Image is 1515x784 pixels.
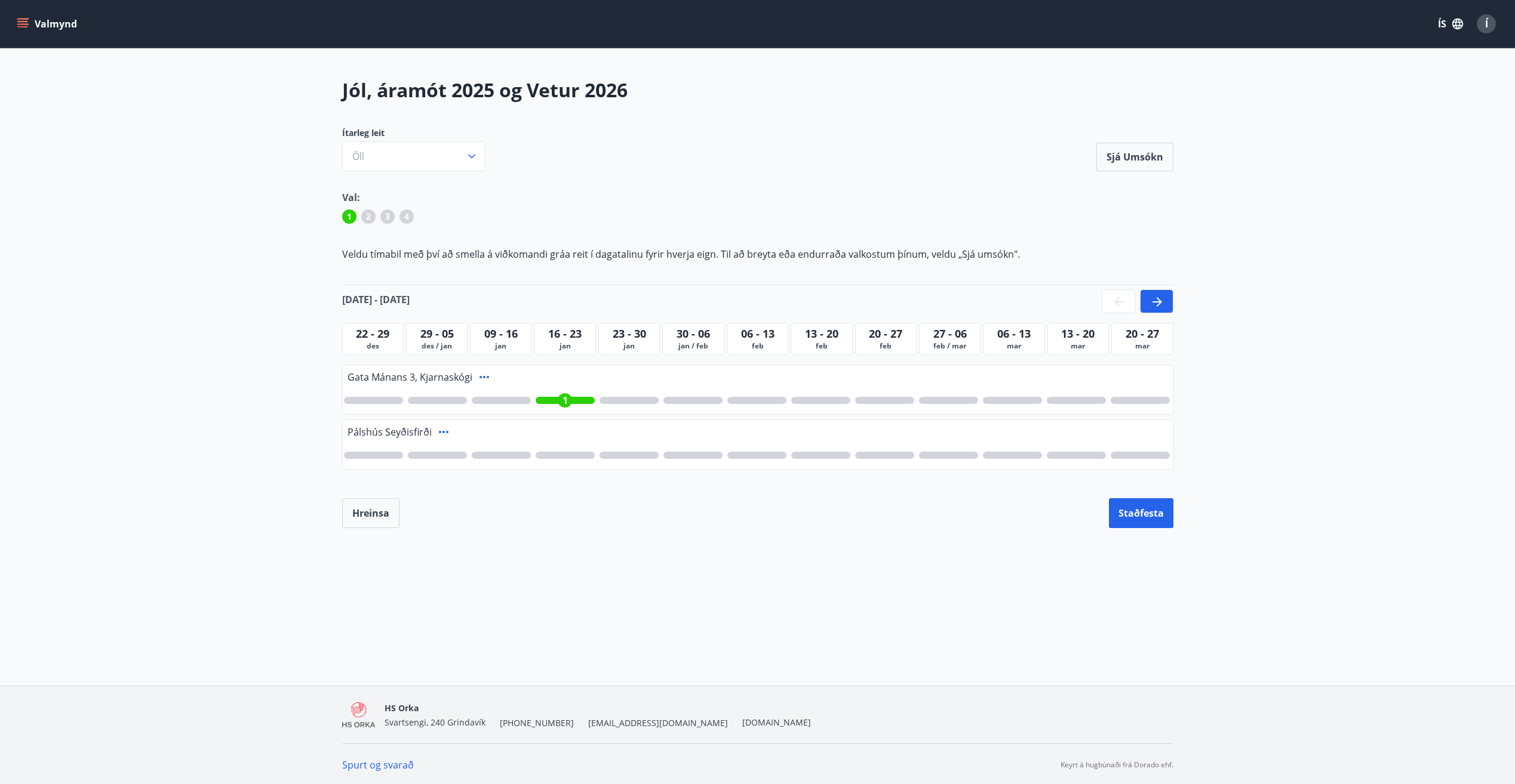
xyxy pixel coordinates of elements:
span: 4 [404,211,409,223]
span: 13 - 20 [1061,326,1095,341]
span: jan [601,341,657,351]
h2: Jól, áramót 2025 og Vetur 2026 [342,77,1173,103]
a: Spurt og svarað [342,758,414,771]
span: Ítarleg leit [342,127,485,139]
span: [DATE] - [DATE] [342,293,410,306]
button: Öll [342,141,485,171]
span: feb / mar [922,341,978,351]
span: jan [473,341,528,351]
span: Gata Mánans 3, Kjarnaskógi [348,371,472,384]
button: Sjá umsókn [1096,143,1173,171]
span: 2 [366,211,371,223]
span: 13 - 20 [805,326,838,341]
span: 06 - 13 [997,326,1031,341]
p: Keyrt á hugbúnaði frá Dorado ehf. [1061,760,1173,770]
span: jan [537,341,593,351]
span: des [345,341,401,351]
span: 3 [385,211,390,223]
span: Í [1485,17,1488,30]
span: [EMAIL_ADDRESS][DOMAIN_NAME] [588,717,728,729]
span: 20 - 27 [1126,326,1159,341]
span: feb [794,341,849,351]
span: 06 - 13 [741,326,775,341]
button: Í [1472,10,1501,38]
span: 29 - 05 [420,326,454,341]
span: 1 [563,394,568,407]
span: 16 - 23 [548,326,582,341]
span: 30 - 06 [677,326,710,341]
span: mar [1050,341,1106,351]
span: Svartsengi, 240 Grindavík [385,717,485,728]
span: des / jan [409,341,465,351]
span: feb [858,341,914,351]
span: Öll [352,150,364,163]
span: 20 - 27 [869,326,902,341]
span: HS Orka [385,702,419,714]
span: jan / feb [665,341,721,351]
span: 09 - 16 [484,326,518,341]
p: Veldu tímabil með því að smella á viðkomandi gráa reit í dagatalinu fyrir hverja eign. Til að bre... [342,248,1173,261]
span: 23 - 30 [613,326,646,341]
button: menu [14,13,82,35]
span: feb [730,341,785,351]
button: Staðfesta [1109,498,1173,528]
img: 4KEE8UqMSwrAKrdyHDgoo3yWdiux5j3SefYx3pqm.png [342,702,376,728]
span: 1 [347,211,352,223]
span: mar [986,341,1041,351]
span: Pálshús Seyðisfirði [348,425,432,439]
span: Val: [342,191,360,204]
a: [DOMAIN_NAME] [742,717,811,728]
span: mar [1114,341,1170,351]
button: Hreinsa [342,498,400,528]
button: ÍS [1431,13,1470,35]
span: [PHONE_NUMBER] [500,717,574,729]
span: 22 - 29 [356,326,389,341]
span: 27 - 06 [933,326,967,341]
